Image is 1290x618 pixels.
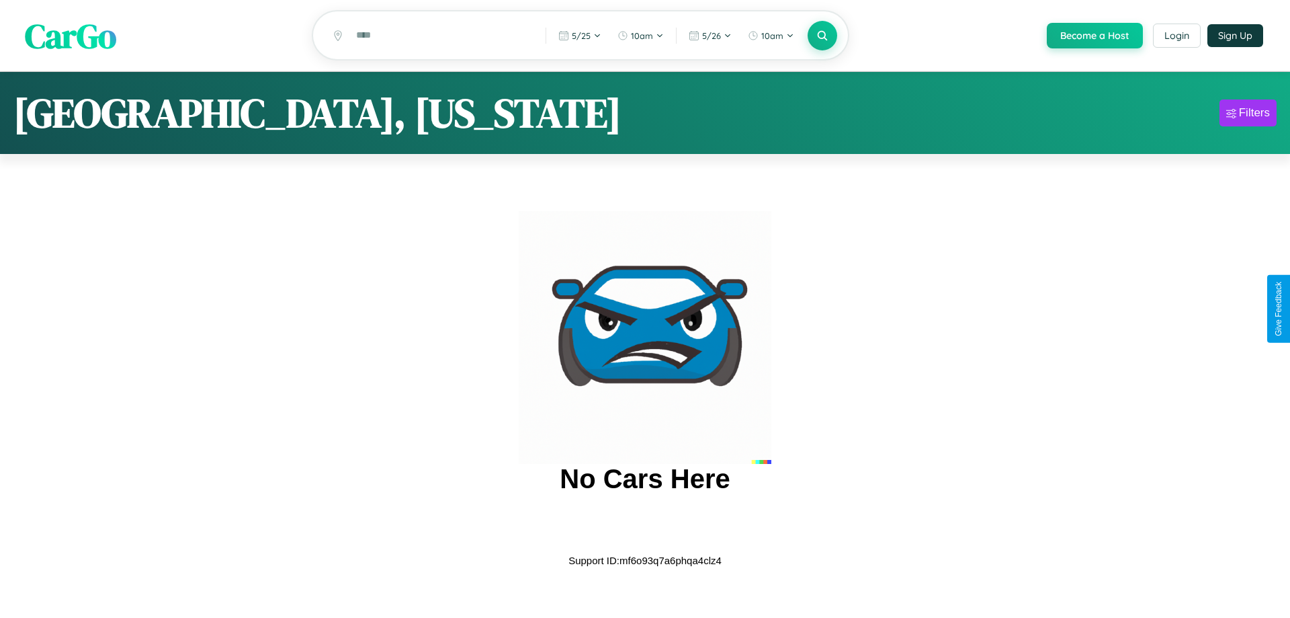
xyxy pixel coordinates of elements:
p: Support ID: mf6o93q7a6phqa4clz4 [568,551,722,570]
button: 5/25 [552,25,608,46]
button: Sign Up [1207,24,1263,47]
span: 10am [761,30,783,41]
span: CarGo [25,12,116,59]
button: 10am [741,25,801,46]
button: Become a Host [1047,23,1143,48]
button: 5/26 [682,25,738,46]
span: 5 / 25 [572,30,591,41]
button: Filters [1219,100,1277,126]
h2: No Cars Here [560,464,730,494]
button: Login [1153,24,1201,48]
div: Give Feedback [1274,282,1283,336]
div: Filters [1239,106,1270,120]
img: car [519,211,771,464]
h1: [GEOGRAPHIC_DATA], [US_STATE] [13,85,621,141]
span: 10am [631,30,653,41]
span: 5 / 26 [702,30,721,41]
button: 10am [611,25,671,46]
